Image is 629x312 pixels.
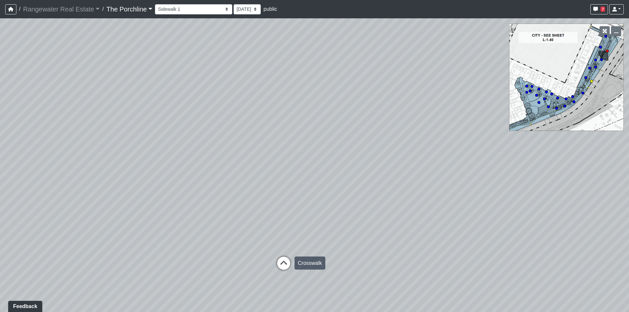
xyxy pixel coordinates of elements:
[263,6,277,12] span: public
[100,3,106,16] span: /
[590,4,608,14] button: 7
[295,257,325,270] div: Crosswalk
[106,3,153,16] a: The Porchline
[5,299,44,312] iframe: Ybug feedback widget
[600,7,605,12] span: 7
[16,3,23,16] span: /
[23,3,100,16] a: Rangewater Real Estate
